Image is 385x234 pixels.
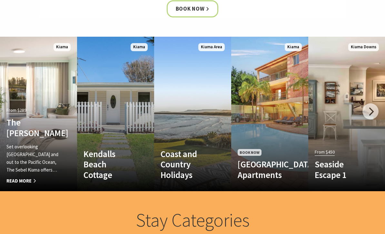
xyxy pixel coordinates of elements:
span: Kiama Downs [348,43,379,51]
h4: The [PERSON_NAME] [6,117,59,138]
a: Another Image Used Kendalls Beach Cottage Kiama [77,37,154,191]
a: Another Image Used Coast and Country Holidays Kiama Area [154,37,231,191]
a: Book now [167,0,219,17]
h4: Coast and Country Holidays [161,149,213,180]
span: Kiama [285,43,302,51]
h4: Kendalls Beach Cottage [84,149,136,180]
a: Another Image Used Book Now [GEOGRAPHIC_DATA] Apartments Kiama [231,37,308,191]
span: Kiama Area [198,43,225,51]
span: Kiama [131,43,148,51]
p: Set overlooking [GEOGRAPHIC_DATA] and out to the Pacific Ocean, The Sebel Kiama offers… [6,143,59,174]
span: Kiama [54,43,71,51]
span: Read More [6,177,59,185]
span: From $450 [315,148,335,156]
h4: [GEOGRAPHIC_DATA] Apartments [238,159,290,180]
h2: Stay Categories [67,209,318,231]
span: Book Now [238,149,262,156]
h4: Seaside Escape 1 [315,159,367,180]
span: From $289 [6,107,26,114]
